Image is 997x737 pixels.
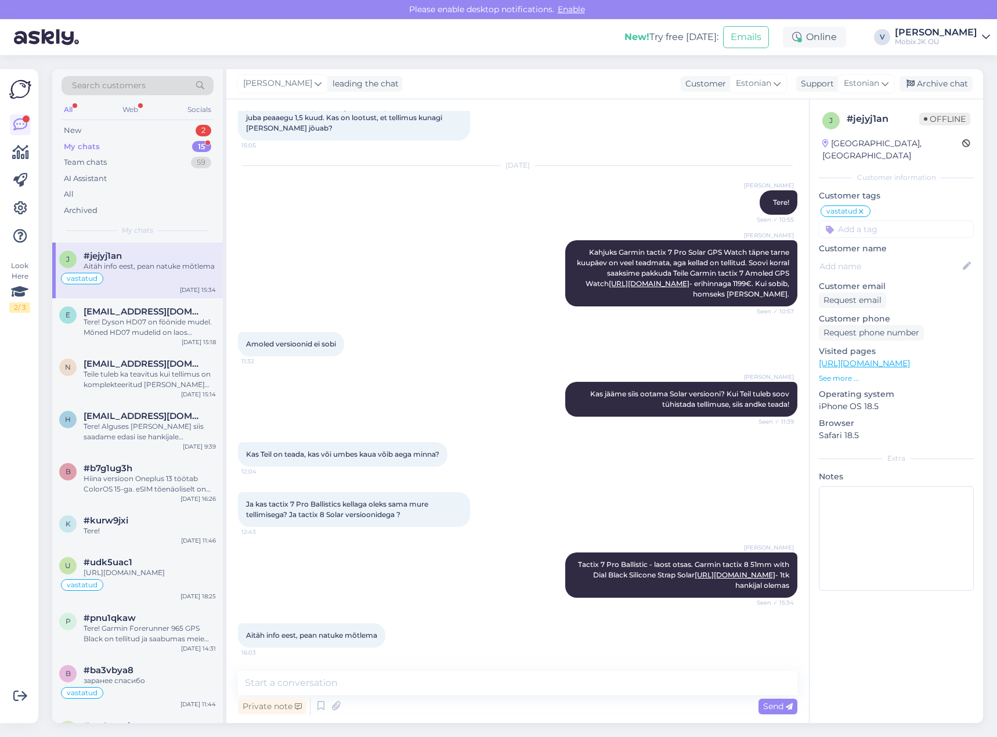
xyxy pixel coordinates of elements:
div: All [64,189,74,200]
div: 15 [192,141,211,153]
span: enel.ormus@gmail.com [84,306,204,317]
div: Customer information [819,172,974,183]
p: Safari 18.5 [819,429,974,442]
div: 2 / 3 [9,302,30,313]
p: iPhone OS 18.5 [819,400,974,413]
span: Amoled versioonid ei sobi [246,339,336,348]
div: [DATE] [238,160,797,171]
span: Seen ✓ 15:34 [750,598,794,607]
span: Kas Teil on teada, kas või umbes kaua võib aega minna? [246,450,439,458]
div: 2 [196,125,211,136]
span: h [65,415,71,424]
p: See more ... [819,373,974,384]
p: Visited pages [819,345,974,357]
div: Extra [819,453,974,464]
span: Kas jääme siis ootama Solar versiooni? Kui Teil tuleb soov tühistada tellimuse, siis andke teada! [590,389,791,409]
div: Aitäh info eest, pean natuke mõtlema [84,261,216,272]
span: [PERSON_NAME] [744,181,794,190]
div: [DATE] 14:31 [181,644,216,653]
div: [DATE] 15:14 [181,390,216,399]
div: Mobix JK OÜ [895,37,977,46]
span: [PERSON_NAME] [744,543,794,552]
div: Tere! Garmin Forerunner 965 GPS Black on tellitud ja saabumas meie lattu järgmisel nädalal! [84,623,216,644]
div: [DATE] 15:34 [180,286,216,294]
div: [DATE] 9:39 [183,442,216,451]
div: # jejyj1an [847,112,919,126]
span: Enable [554,4,588,15]
span: #jejyj1an [84,251,122,261]
div: Customer [681,78,726,90]
div: My chats [64,141,100,153]
span: Seen ✓ 10:55 [750,215,794,224]
span: e [66,310,70,319]
span: Ja kas tactix 7 Pro Ballistics kellaga oleks sama mure tellimisega? Ja tactix 8 Solar versioonide... [246,500,430,519]
div: Private note [238,699,306,714]
p: Customer phone [819,313,974,325]
span: j [829,116,833,125]
span: j [66,255,70,263]
span: u [65,561,71,570]
a: [URL][DOMAIN_NAME] [695,570,775,579]
span: 11:32 [241,357,285,366]
div: 59 [191,157,211,168]
div: [DATE] 11:44 [180,700,216,709]
div: Teile tuleb ka teavitus kui tellimus on komplekteeritud [PERSON_NAME] saatmiseks Teie [PERSON_NAME]. [84,369,216,390]
p: Customer name [819,243,974,255]
span: [PERSON_NAME] [744,373,794,381]
span: Estonian [736,77,771,90]
span: 12:04 [241,467,285,476]
span: vastatud [67,689,97,696]
span: k [66,519,71,528]
span: b [66,467,71,476]
div: заранее спасибо [84,675,216,686]
div: Request email [819,292,886,308]
button: Emails [723,26,769,48]
div: Support [796,78,834,90]
div: Tere! Dyson HD07 on föönide mudel. Mõned HD07 mudelid on laos olemas! [84,317,216,338]
div: Hiina versioon Oneplus 13 töötab ColorOS 15-ga. eSIM tõenäoliselt on olemas, aga Hiina mudeli puh... [84,474,216,494]
span: Tere! [773,198,789,207]
div: [DATE] 16:26 [180,494,216,503]
div: Look Here [9,261,30,313]
span: #b7g1ug3h [84,463,132,474]
div: Archive chat [900,76,973,92]
b: New! [624,31,649,42]
span: My chats [122,225,153,236]
span: Send [763,701,793,711]
p: Browser [819,417,974,429]
span: Seen ✓ 11:39 [750,417,794,426]
span: vastatud [67,581,97,588]
p: Customer email [819,280,974,292]
div: Tere! Alguses [PERSON_NAME] siis saadame edasi ise hankijale garantiisse! [84,421,216,442]
span: #udk5uac1 [84,557,132,568]
div: AI Assistant [64,173,107,185]
p: Notes [819,471,974,483]
span: Aitäh info eest, pean natuke mõtlema [246,631,377,640]
span: 15:05 [241,141,285,150]
div: Try free [DATE]: [624,30,718,44]
span: 12:43 [241,528,285,536]
span: Kahjuks Garmin tactix 7 Pro Solar GPS Watch täpne tarne kuupäev on veel teadmata, aga kellad on t... [577,248,791,298]
span: #pnu1qkaw [84,613,136,623]
a: [PERSON_NAME]Mobix JK OÜ [895,28,990,46]
span: [PERSON_NAME] [744,231,794,240]
span: n [65,363,71,371]
span: #ba3vbya8 [84,665,133,675]
p: Operating system [819,388,974,400]
div: [DATE] 18:25 [180,592,216,601]
span: vastatud [826,208,857,215]
div: leading the chat [328,78,399,90]
div: Team chats [64,157,107,168]
div: Archived [64,205,97,216]
span: p [66,617,71,626]
img: Askly Logo [9,78,31,100]
div: All [62,102,75,117]
div: New [64,125,81,136]
span: Search customers [72,80,146,92]
div: V [874,29,890,45]
span: Tactix 7 Pro Ballistic - laost otsas. Garmin tactix 8 51mm with Dial Black Silicone Strap Solar -... [578,560,791,590]
span: neve.karjus.001@mail.ee [84,359,204,369]
span: #oq4xgrgl [84,721,130,731]
a: [URL][DOMAIN_NAME] [609,279,689,288]
span: Estonian [844,77,879,90]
